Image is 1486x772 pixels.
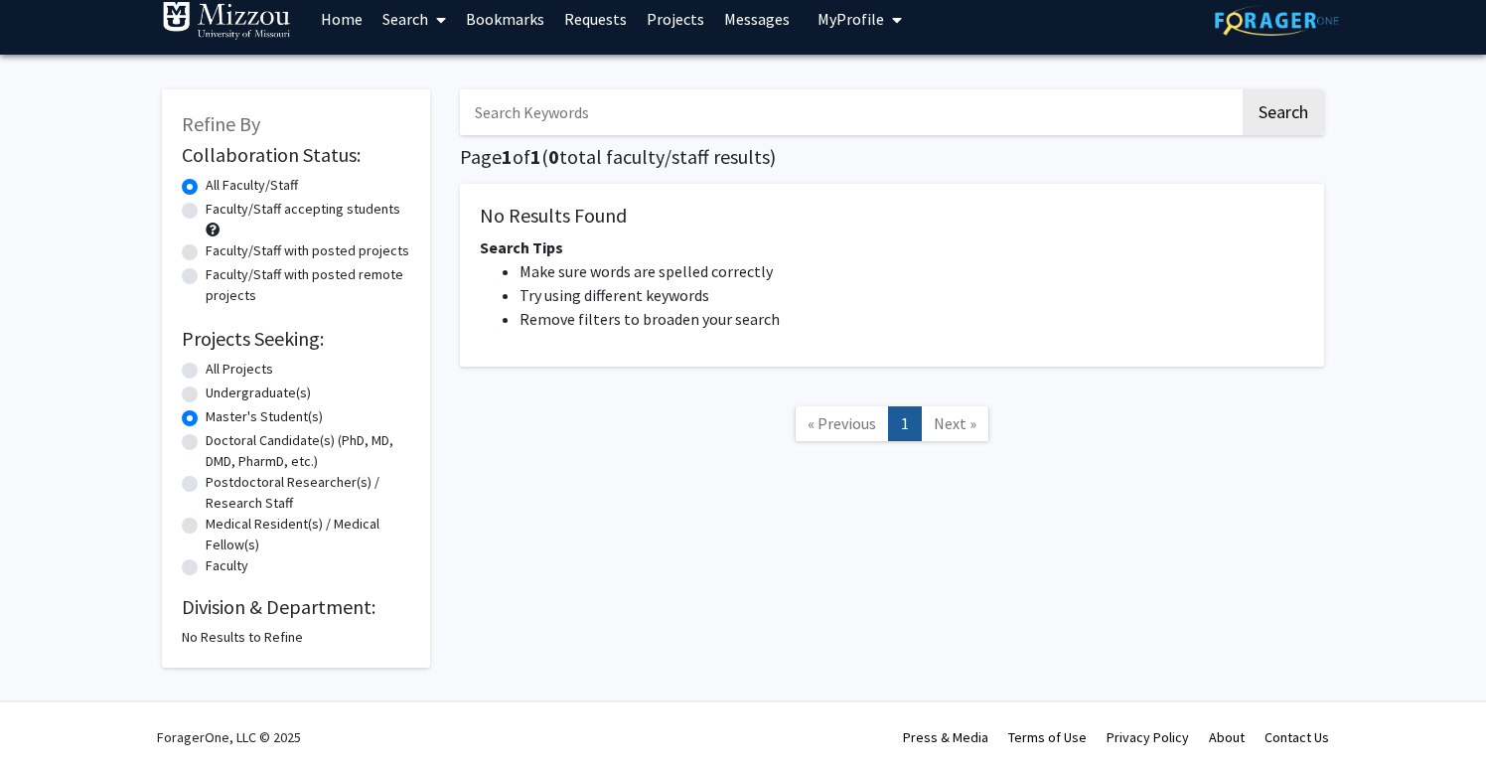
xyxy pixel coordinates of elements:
[520,307,1304,331] li: Remove filters to broaden your search
[162,1,291,41] img: University of Missouri Logo
[903,728,988,746] a: Press & Media
[460,145,1324,169] h1: Page of ( total faculty/staff results)
[206,555,248,576] label: Faculty
[182,111,260,136] span: Refine By
[1209,728,1245,746] a: About
[460,89,1240,135] input: Search Keywords
[1107,728,1189,746] a: Privacy Policy
[206,472,410,514] label: Postdoctoral Researcher(s) / Research Staff
[1264,728,1329,746] a: Contact Us
[182,627,410,648] div: No Results to Refine
[206,514,410,555] label: Medical Resident(s) / Medical Fellow(s)
[206,406,323,427] label: Master's Student(s)
[530,144,541,169] span: 1
[15,683,84,757] iframe: Chat
[206,359,273,380] label: All Projects
[934,413,976,433] span: Next »
[157,702,301,772] div: ForagerOne, LLC © 2025
[817,9,884,29] span: My Profile
[182,327,410,351] h2: Projects Seeking:
[182,595,410,619] h2: Division & Department:
[1008,728,1087,746] a: Terms of Use
[1215,5,1339,36] img: ForagerOne Logo
[206,430,410,472] label: Doctoral Candidate(s) (PhD, MD, DMD, PharmD, etc.)
[520,283,1304,307] li: Try using different keywords
[520,259,1304,283] li: Make sure words are spelled correctly
[206,175,298,196] label: All Faculty/Staff
[795,406,889,441] a: Previous Page
[888,406,922,441] a: 1
[502,144,513,169] span: 1
[206,240,409,261] label: Faculty/Staff with posted projects
[182,143,410,167] h2: Collaboration Status:
[206,383,311,403] label: Undergraduate(s)
[480,237,563,257] span: Search Tips
[808,413,876,433] span: « Previous
[480,204,1304,228] h5: No Results Found
[1243,89,1324,135] button: Search
[206,264,410,306] label: Faculty/Staff with posted remote projects
[921,406,989,441] a: Next Page
[206,199,400,220] label: Faculty/Staff accepting students
[548,144,559,169] span: 0
[460,386,1324,467] nav: Page navigation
